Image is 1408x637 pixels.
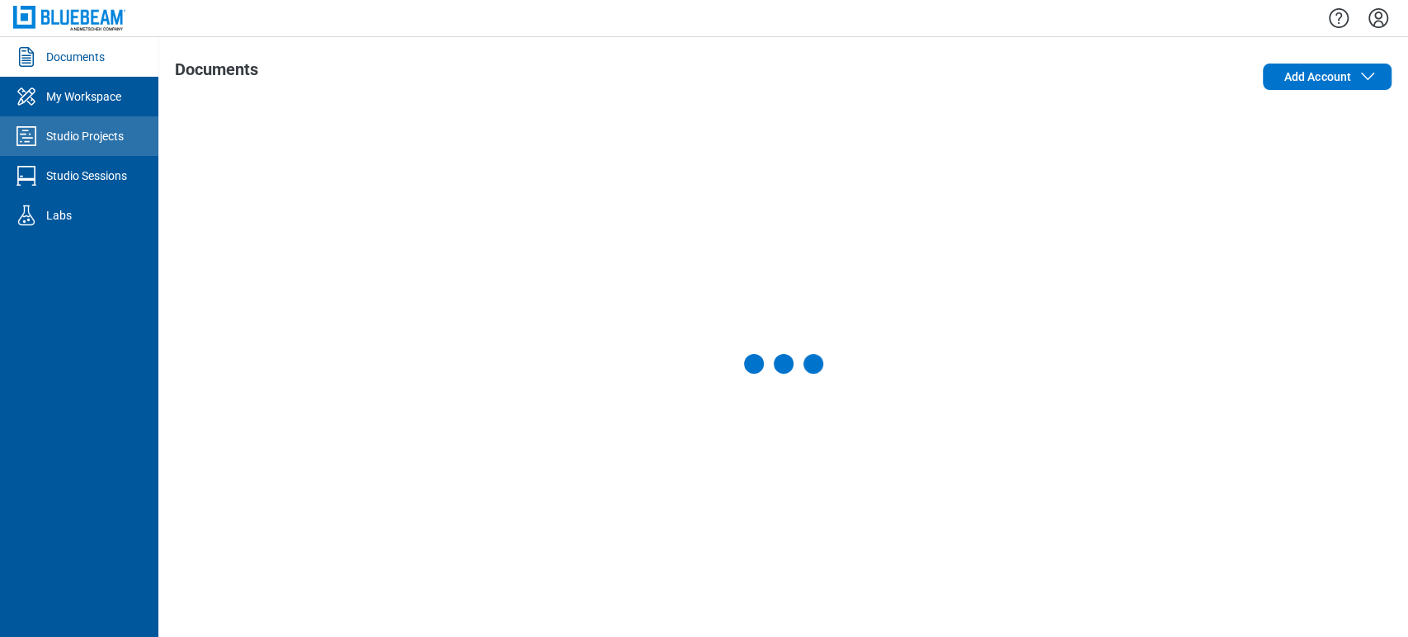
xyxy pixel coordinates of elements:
[46,207,72,224] div: Labs
[13,202,40,229] svg: Labs
[13,6,125,30] img: Bluebeam, Inc.
[13,163,40,189] svg: Studio Sessions
[1263,64,1392,90] button: Add Account
[1365,4,1392,32] button: Settings
[46,168,127,184] div: Studio Sessions
[13,123,40,149] svg: Studio Projects
[1283,68,1351,85] span: Add Account
[46,88,121,105] div: My Workspace
[175,60,258,87] h1: Documents
[46,128,124,144] div: Studio Projects
[46,49,105,65] div: Documents
[744,354,823,374] div: Loading Documents
[13,83,40,110] svg: My Workspace
[13,44,40,70] svg: Documents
